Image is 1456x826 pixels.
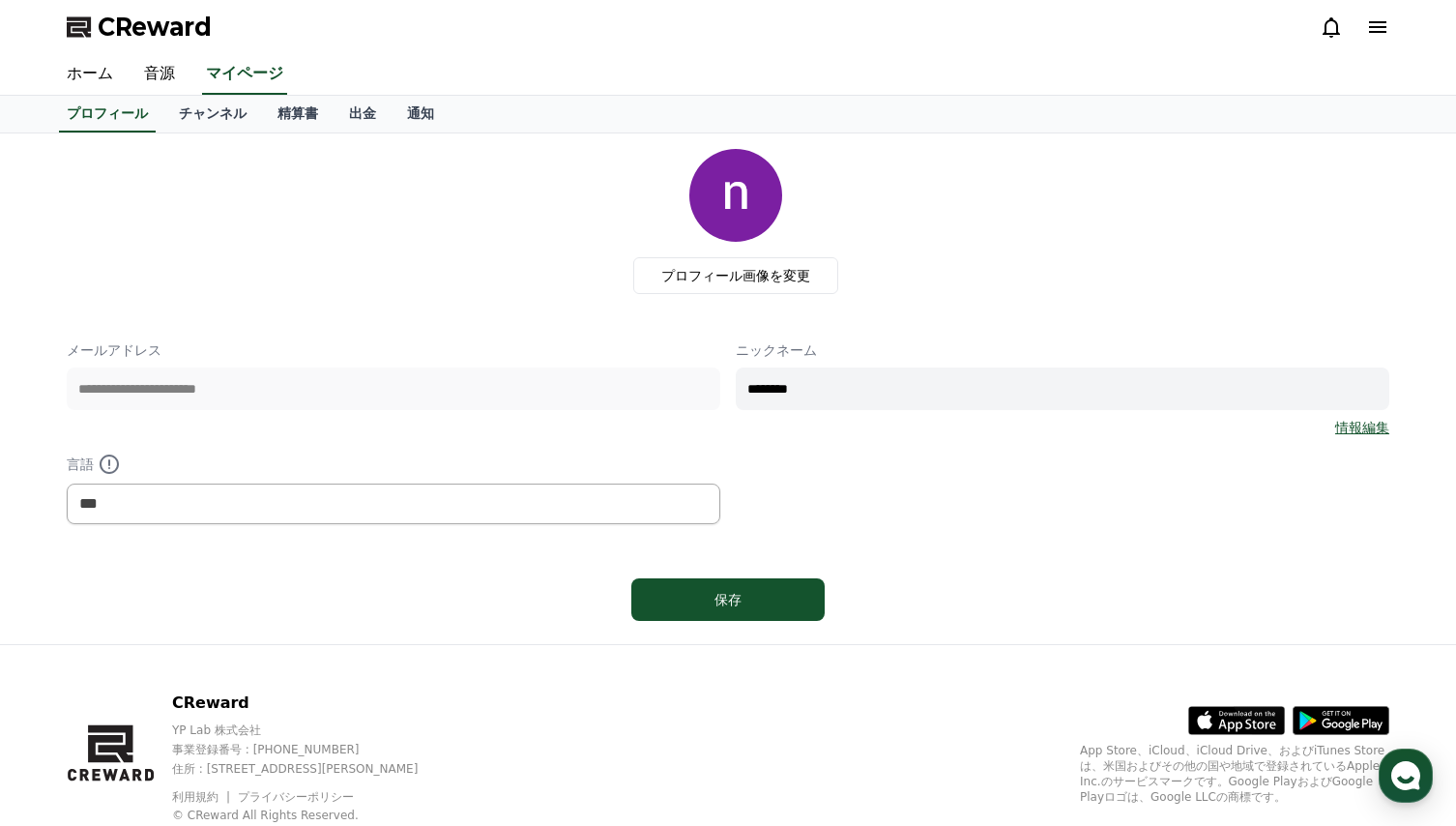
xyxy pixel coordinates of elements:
[392,96,450,133] a: 通知
[172,723,451,738] p: YP Lab 株式会社
[172,742,451,757] p: 事業登録番号 : [PHONE_NUMBER]
[172,692,451,715] p: CReward
[1335,418,1389,437] a: 情報編集
[51,54,129,95] a: ホーム
[172,808,451,823] p: © CReward All Rights Reserved.
[59,96,156,133] a: プロフィール
[736,340,1389,360] p: ニックネーム
[1080,743,1389,805] p: App Store、iCloud、iCloud Drive、およびiTunes Storeは、米国およびその他の国や地域で登録されているApple Inc.のサービスマークです。Google P...
[689,149,782,242] img: profile_image
[670,590,786,609] div: 保存
[202,54,287,95] a: マイページ
[129,54,190,95] a: 音源
[172,761,451,777] p: 住所 : [STREET_ADDRESS][PERSON_NAME]
[163,96,262,133] a: チャンネル
[67,340,720,360] p: メールアドレス
[172,790,233,804] a: 利用規約
[262,96,334,133] a: 精算書
[631,578,825,621] button: 保存
[67,453,720,476] p: 言語
[67,12,212,43] a: CReward
[238,790,354,804] a: プライバシーポリシー
[334,96,392,133] a: 出金
[98,12,212,43] span: CReward
[633,257,838,294] label: プロフィール画像を変更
